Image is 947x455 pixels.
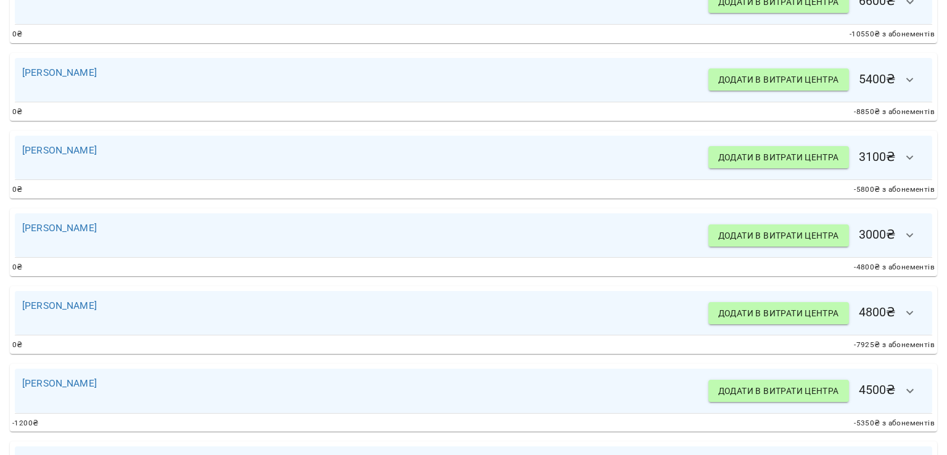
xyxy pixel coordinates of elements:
[12,417,38,430] span: -1200 ₴
[22,222,97,234] a: [PERSON_NAME]
[12,184,23,196] span: 0 ₴
[12,106,23,118] span: 0 ₴
[708,221,925,250] h6: 3000 ₴
[850,28,935,41] span: -10550 ₴ з абонементів
[718,383,839,398] span: Додати в витрати центра
[22,377,97,389] a: [PERSON_NAME]
[22,144,97,156] a: [PERSON_NAME]
[718,72,839,87] span: Додати в витрати центра
[12,261,23,274] span: 0 ₴
[12,339,23,351] span: 0 ₴
[12,28,23,41] span: 0 ₴
[854,184,935,196] span: -5800 ₴ з абонементів
[718,150,839,165] span: Додати в витрати центра
[854,339,935,351] span: -7925 ₴ з абонементів
[708,68,849,91] button: Додати в витрати центра
[718,306,839,321] span: Додати в витрати центра
[718,228,839,243] span: Додати в витрати центра
[708,298,925,328] h6: 4800 ₴
[708,380,849,402] button: Додати в витрати центра
[708,146,849,168] button: Додати в витрати центра
[22,67,97,78] a: [PERSON_NAME]
[854,417,935,430] span: -5350 ₴ з абонементів
[22,300,97,311] a: [PERSON_NAME]
[708,65,925,95] h6: 5400 ₴
[854,106,935,118] span: -8850 ₴ з абонементів
[708,143,925,173] h6: 3100 ₴
[708,376,925,406] h6: 4500 ₴
[708,302,849,324] button: Додати в витрати центра
[854,261,935,274] span: -4800 ₴ з абонементів
[708,224,849,247] button: Додати в витрати центра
